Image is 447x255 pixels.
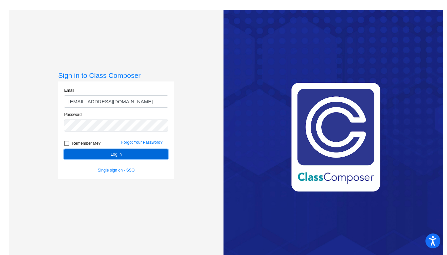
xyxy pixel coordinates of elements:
a: Single sign on - SSO [98,168,135,173]
button: Log In [64,149,168,159]
label: Email [64,87,74,93]
label: Password [64,112,82,118]
a: Forgot Your Password? [121,140,162,145]
h3: Sign in to Class Composer [58,71,174,79]
span: Remember Me? [72,139,100,147]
